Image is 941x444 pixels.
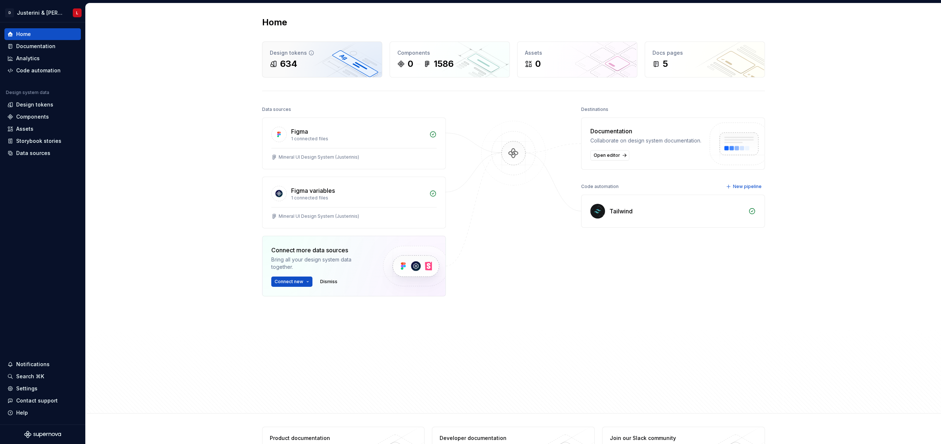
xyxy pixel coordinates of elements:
div: Data sources [16,149,50,157]
a: Components [4,111,81,123]
div: Mineral UI Design System (Justerinis) [279,213,359,219]
a: Components01586 [390,41,510,77]
div: Tailwind [609,207,633,216]
div: 634 [280,58,297,70]
button: DJusterini & [PERSON_NAME]L [1,5,84,21]
div: Design system data [6,90,49,95]
button: New pipeline [724,181,765,192]
a: Home [4,28,81,40]
div: Join our Slack community [610,434,717,442]
span: Connect new [275,279,303,285]
a: Figma1 connected filesMineral UI Design System (Justerinis) [262,118,446,169]
div: Design tokens [16,101,53,108]
h2: Home [262,17,287,28]
a: Documentation [4,40,81,52]
button: Search ⌘K [4,371,81,382]
div: 0 [408,58,413,70]
div: 5 [663,58,668,70]
a: Figma variables1 connected filesMineral UI Design System (Justerinis) [262,177,446,228]
div: Help [16,409,28,416]
span: New pipeline [733,184,762,189]
div: 0 [535,58,541,70]
span: Open editor [594,152,620,158]
div: Storybook stories [16,137,61,145]
div: Settings [16,385,37,392]
a: Assets [4,123,81,135]
div: 1 connected files [291,136,425,142]
button: Contact support [4,395,81,407]
div: Documentation [590,127,701,136]
div: Design tokens [270,49,375,57]
a: Settings [4,383,81,394]
div: Code automation [581,181,619,192]
div: Components [16,113,49,120]
div: Analytics [16,55,40,62]
button: Notifications [4,358,81,370]
div: Figma variables [291,186,335,195]
div: Assets [16,125,33,133]
button: Connect new [271,277,312,287]
div: Bring all your design system data together. [271,256,371,271]
div: Destinations [581,104,608,115]
div: Collaborate on design system documentation. [590,137,701,144]
a: Storybook stories [4,135,81,147]
div: Documentation [16,43,56,50]
div: Product documentation [270,434,377,442]
div: 1 connected files [291,195,425,201]
div: Notifications [16,361,50,368]
div: Home [16,30,31,38]
a: Code automation [4,65,81,76]
div: Contact support [16,397,58,404]
button: Dismiss [317,277,341,287]
span: Dismiss [320,279,337,285]
a: Assets0 [517,41,637,77]
svg: Supernova Logo [24,431,61,438]
a: Analytics [4,53,81,64]
div: Mineral UI Design System (Justerinis) [279,154,359,160]
div: D [5,8,14,17]
a: Data sources [4,147,81,159]
div: L [76,10,78,16]
div: Code automation [16,67,61,74]
a: Design tokens [4,99,81,111]
div: Developer documentation [440,434,547,442]
div: Search ⌘K [16,373,44,380]
button: Help [4,407,81,419]
div: Components [397,49,502,57]
div: Figma [291,127,308,136]
div: Docs pages [652,49,757,57]
a: Docs pages5 [645,41,765,77]
a: Open editor [590,150,629,160]
div: Data sources [262,104,291,115]
div: Justerini & [PERSON_NAME] [17,9,64,17]
div: Connect more data sources [271,246,371,255]
div: 1586 [434,58,454,70]
a: Design tokens634 [262,41,382,77]
div: Assets [525,49,630,57]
